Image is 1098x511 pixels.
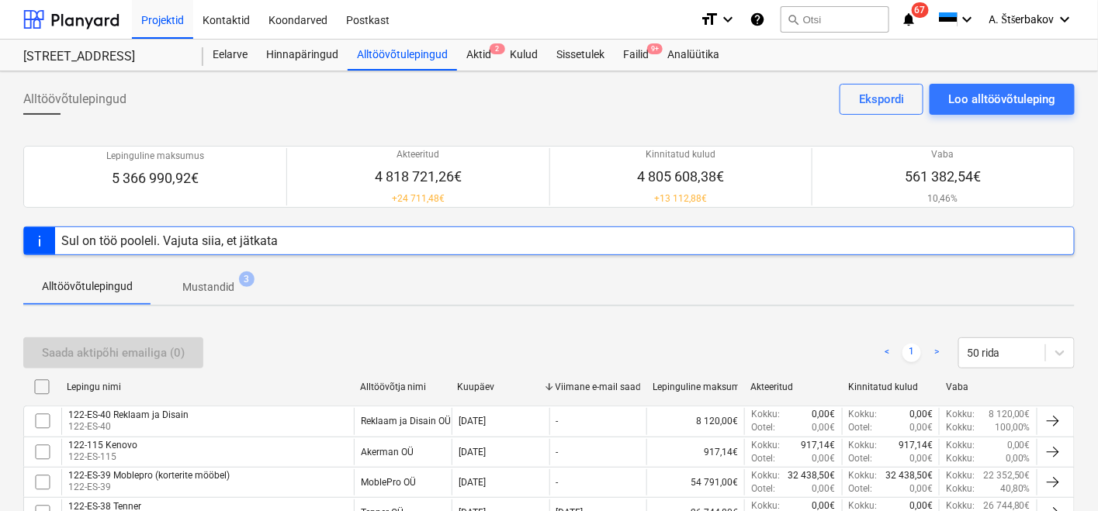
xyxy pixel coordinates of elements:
[946,482,975,495] p: Kokku :
[68,420,189,433] p: 122-ES-40
[802,439,836,452] p: 917,14€
[849,482,873,495] p: Ootel :
[848,382,933,392] div: Kinnitatud kulud
[490,43,505,54] span: 2
[751,452,775,465] p: Ootel :
[905,148,981,161] p: Vaba
[375,148,462,161] p: Akteeritud
[361,416,451,426] div: Reklaam ja Disain OÜ
[902,344,921,362] a: Page 1 is your current page
[257,40,348,71] a: Hinnapäringud
[781,6,889,33] button: Otsi
[459,447,486,457] div: [DATE]
[812,452,836,465] p: 0,00€
[930,84,1075,115] button: Loo alltöövõtuleping
[909,482,933,495] p: 0,00€
[646,408,744,434] div: 8 120,00€
[909,408,933,421] p: 0,00€
[23,90,126,109] span: Alltöövõtulepingud
[646,469,744,495] div: 54 791,00€
[106,169,204,188] p: 5 366 990,92€
[653,382,738,392] div: Lepinguline maksumus
[909,452,933,465] p: 0,00€
[457,40,501,71] div: Aktid
[556,416,559,426] div: -
[912,2,929,18] span: 67
[1006,452,1030,465] p: 0,00%
[68,440,137,451] div: 122-115 Kenovo
[647,43,663,54] span: 9+
[905,192,981,205] p: 10,46%
[788,13,800,26] span: search
[42,278,133,295] p: Alltöövõtulepingud
[958,10,977,29] i: keyboard_arrow_down
[459,477,486,488] div: [DATE]
[885,469,933,482] p: 32 438,50€
[812,408,836,421] p: 0,00€
[556,382,641,392] div: Viimane e-mail saadetud
[719,10,737,29] i: keyboard_arrow_down
[361,477,416,488] div: MoblePro OÜ
[68,451,137,464] p: 122-ES-115
[501,40,547,71] a: Kulud
[909,421,933,434] p: 0,00€
[375,192,462,205] p: + 24 711,48€
[700,10,719,29] i: format_size
[1000,482,1030,495] p: 40,80%
[348,40,457,71] a: Alltöövõtulepingud
[751,469,780,482] p: Kokku :
[556,477,559,488] div: -
[556,447,559,457] div: -
[68,470,230,481] div: 122-ES-39 Moblepro (korterite mööbel)
[878,344,896,362] a: Previous page
[1020,437,1098,511] div: Виджет чата
[637,192,724,205] p: + 13 112,88€
[751,482,775,495] p: Ootel :
[106,150,204,163] p: Lepinguline maksumus
[68,481,230,494] p: 122-ES-39
[360,382,445,392] div: Alltöövõtja nimi
[849,439,878,452] p: Kokku :
[902,10,917,29] i: notifications
[989,13,1055,26] span: A. Štšerbakov
[995,421,1030,434] p: 100,00%
[203,40,257,71] a: Eelarve
[899,439,933,452] p: 917,14€
[751,408,780,421] p: Kokku :
[68,409,189,420] div: 122-ES-40 Reklaam ja Disain
[646,439,744,465] div: 917,14€
[849,469,878,482] p: Kokku :
[457,40,501,71] a: Aktid2
[239,271,255,287] span: 3
[946,421,975,434] p: Kokku :
[946,452,975,465] p: Kokku :
[1020,437,1098,511] iframe: Chat Widget
[361,447,414,457] div: Akerman OÜ
[614,40,658,71] div: Failid
[905,167,981,186] p: 561 382,54€
[637,148,724,161] p: Kinnitatud kulud
[812,482,836,495] p: 0,00€
[812,421,836,434] p: 0,00€
[637,167,724,186] p: 4 805 608,38€
[840,84,923,115] button: Ekspordi
[182,279,234,295] p: Mustandid
[614,40,658,71] a: Failid9+
[1056,10,1075,29] i: keyboard_arrow_down
[927,344,946,362] a: Next page
[750,382,836,392] div: Akteeritud
[751,439,780,452] p: Kokku :
[658,40,729,71] a: Analüütika
[946,469,975,482] p: Kokku :
[458,382,543,392] div: Kuupäev
[1007,439,1030,452] p: 0,00€
[849,421,873,434] p: Ootel :
[989,408,1030,421] p: 8 120,00€
[751,421,775,434] p: Ootel :
[948,89,1056,109] div: Loo alltöövõtuleping
[983,469,1030,482] p: 22 352,50€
